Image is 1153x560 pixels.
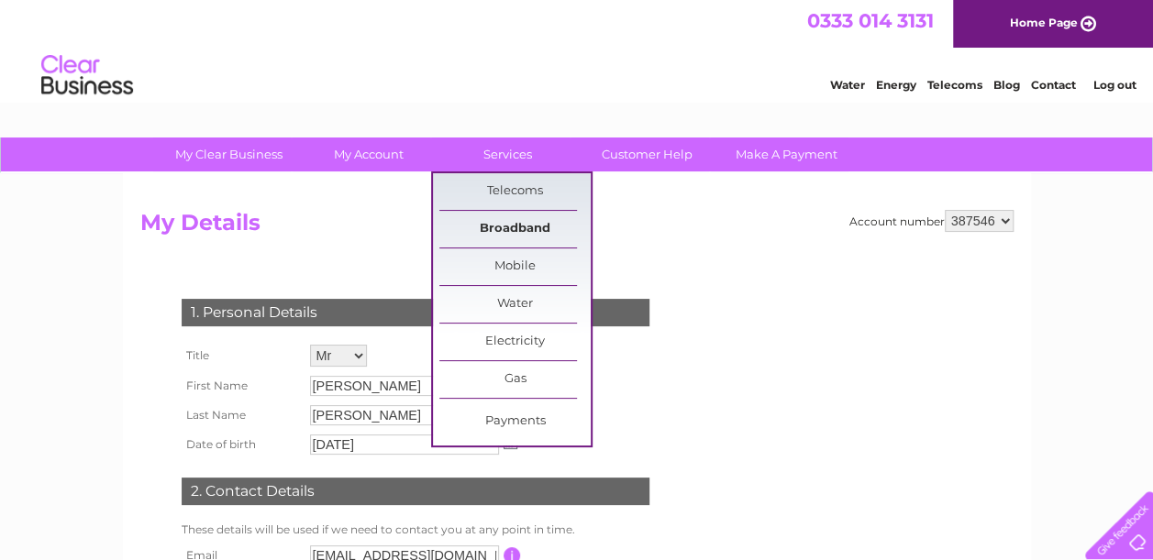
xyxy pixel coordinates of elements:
a: Telecoms [439,173,591,210]
a: Broadband [439,211,591,247]
div: Clear Business is a trading name of Verastar Limited (registered in [GEOGRAPHIC_DATA] No. 3667643... [144,10,1011,89]
img: logo.png [40,48,134,104]
a: Mobile [439,248,591,285]
th: Title [177,340,305,371]
h2: My Details [140,210,1014,245]
a: Gas [439,361,591,398]
th: Last Name [177,401,305,430]
td: These details will be used if we need to contact you at any point in time. [177,519,654,541]
a: Water [830,78,865,92]
div: Account number [849,210,1014,232]
a: Make A Payment [711,137,862,171]
a: 0333 014 3131 [807,9,934,32]
a: My Account [293,137,444,171]
a: Payments [439,403,591,440]
th: First Name [177,371,305,401]
th: Date of birth [177,430,305,459]
a: Log out [1092,78,1136,92]
a: Blog [993,78,1020,92]
div: 1. Personal Details [182,299,649,326]
a: My Clear Business [153,137,305,171]
a: Customer Help [571,137,723,171]
a: Electricity [439,324,591,360]
a: Energy [876,78,916,92]
div: 2. Contact Details [182,478,649,505]
a: Telecoms [927,78,982,92]
a: Contact [1031,78,1076,92]
a: Services [432,137,583,171]
a: Water [439,286,591,323]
